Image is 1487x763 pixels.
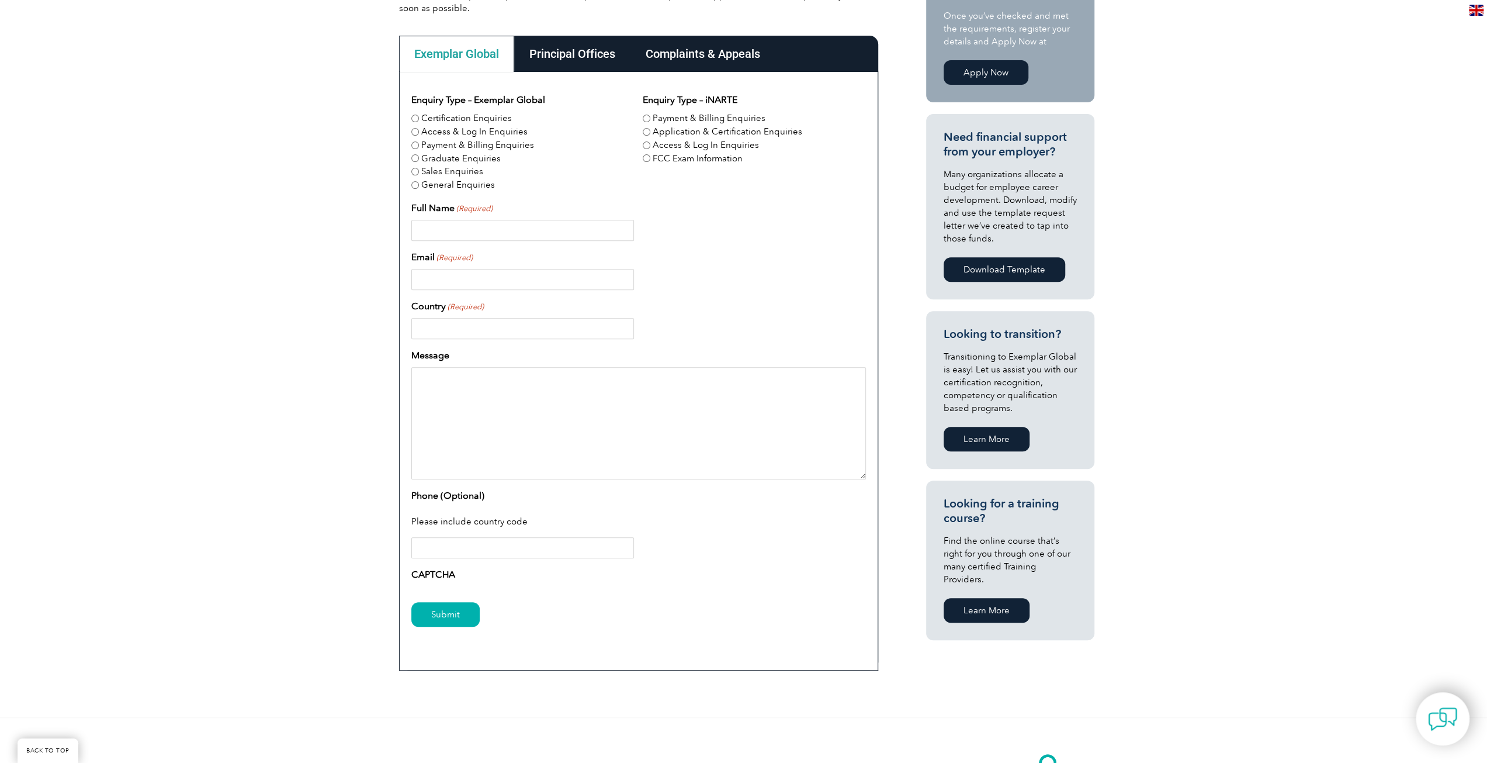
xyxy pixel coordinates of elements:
label: Country [411,299,484,313]
label: Payment & Billing Enquiries [421,139,534,152]
label: CAPTCHA [411,568,455,582]
label: General Enquiries [421,178,495,192]
div: Complaints & Appeals [630,36,775,72]
img: en [1469,5,1483,16]
label: Application & Certification Enquiries [653,125,802,139]
label: Phone (Optional) [411,489,484,503]
h3: Looking for a training course? [944,496,1077,526]
a: Apply Now [944,60,1028,85]
label: Payment & Billing Enquiries [653,112,765,125]
label: Sales Enquiries [421,165,483,178]
p: Transitioning to Exemplar Global is easy! Let us assist you with our certification recognition, c... [944,350,1077,415]
div: Principal Offices [514,36,630,72]
div: Please include country code [411,507,866,538]
label: Full Name [411,201,493,215]
legend: Enquiry Type – Exemplar Global [411,93,545,107]
a: Download Template [944,257,1065,282]
p: Find the online course that’s right for you through one of our many certified Training Providers. [944,534,1077,586]
input: Submit [411,602,480,627]
label: FCC Exam Information [653,152,743,165]
a: Learn More [944,598,1030,623]
a: BACK TO TOP [18,738,78,763]
img: contact-chat.png [1428,705,1457,734]
label: Email [411,250,473,264]
h3: Looking to transition? [944,327,1077,341]
label: Access & Log In Enquiries [421,125,528,139]
div: Exemplar Global [399,36,514,72]
p: Once you’ve checked and met the requirements, register your details and Apply Now at [944,9,1077,48]
label: Access & Log In Enquiries [653,139,759,152]
legend: Enquiry Type – iNARTE [643,93,737,107]
p: Many organizations allocate a budget for employee career development. Download, modify and use th... [944,168,1077,245]
label: Certification Enquiries [421,112,512,125]
span: (Required) [435,252,473,264]
label: Graduate Enquiries [421,152,501,165]
a: Learn More [944,427,1030,451]
label: Message [411,348,449,362]
h3: Need financial support from your employer? [944,130,1077,159]
span: (Required) [446,301,484,313]
span: (Required) [455,203,493,215]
